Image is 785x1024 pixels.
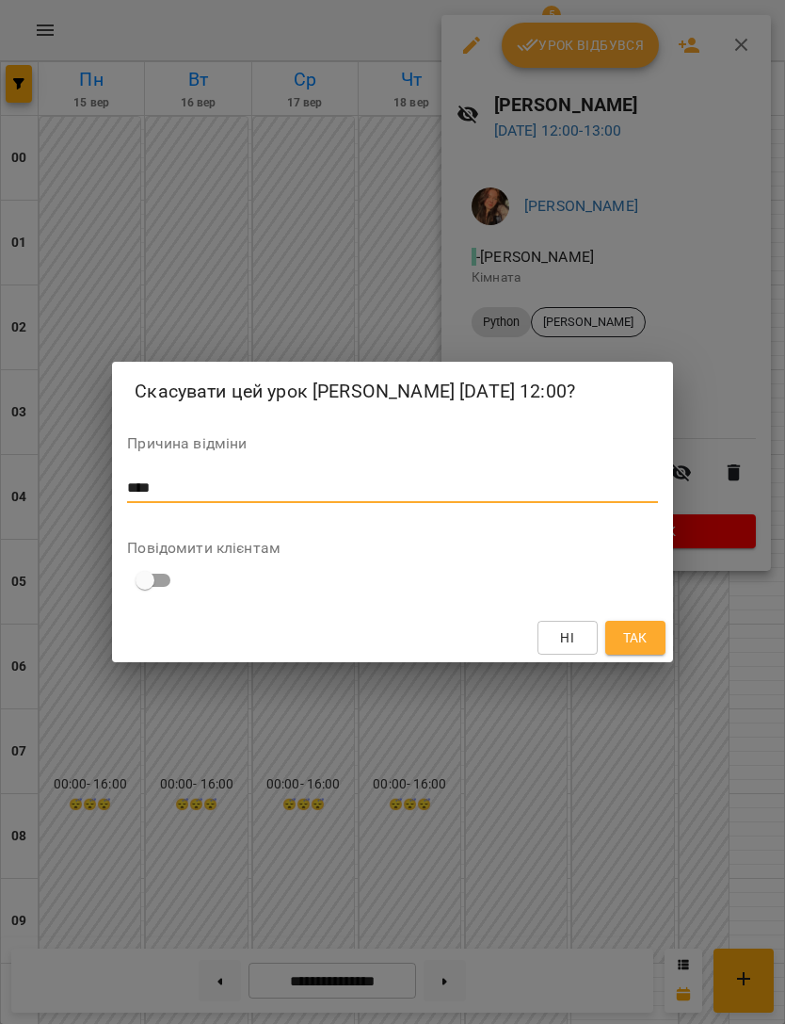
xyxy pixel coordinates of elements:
label: Повідомити клієнтам [127,541,658,556]
span: Так [623,626,648,649]
h2: Скасувати цей урок [PERSON_NAME] [DATE] 12:00? [135,377,650,406]
button: Так [605,621,665,655]
span: Ні [560,626,574,649]
button: Ні [537,621,598,655]
label: Причина відміни [127,436,658,451]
